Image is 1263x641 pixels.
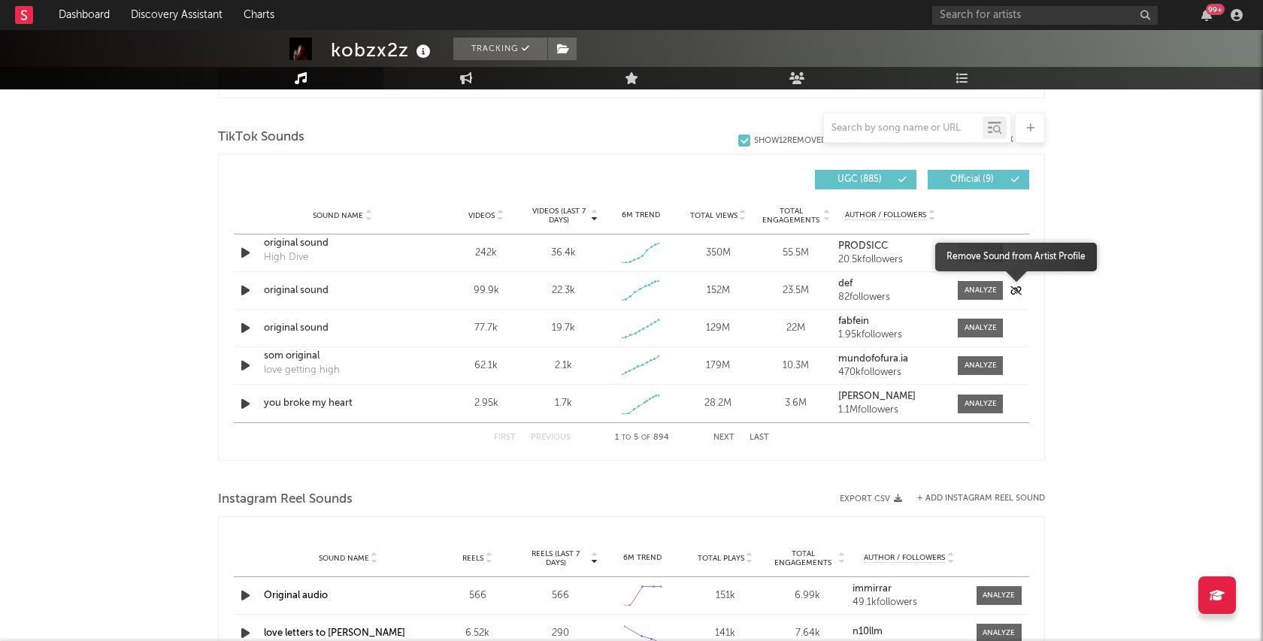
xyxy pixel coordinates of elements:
[928,170,1029,189] button: Official(9)
[622,434,631,441] span: to
[902,494,1045,503] div: + Add Instagram Reel Sound
[601,429,683,447] div: 1 5 894
[313,211,363,220] span: Sound Name
[771,626,846,641] div: 7.64k
[761,321,831,336] div: 22M
[824,122,983,135] input: Search by song name or URL
[937,175,1007,184] span: Official ( 9 )
[688,626,763,641] div: 141k
[683,321,753,336] div: 129M
[688,588,763,603] div: 151k
[331,38,435,62] div: kobzx2z
[932,6,1158,25] input: Search for artists
[531,434,571,442] button: Previous
[713,434,734,442] button: Next
[838,241,888,251] strong: PRODSICC
[838,392,943,402] a: [PERSON_NAME]
[840,494,902,503] button: Export CSV
[451,396,521,411] div: 2.95k
[683,358,753,373] div: 179M
[529,207,589,225] span: Videos (last 7 days)
[838,354,908,364] strong: mundofofura.ia
[522,549,589,567] span: Reels (last 7 days)
[761,207,822,225] span: Total Engagements
[522,626,598,641] div: 290
[264,363,340,378] div: love getting high
[838,367,943,378] div: 470k followers
[838,279,853,289] strong: def
[683,283,753,298] div: 152M
[683,246,753,261] div: 350M
[451,283,521,298] div: 99.9k
[1206,4,1225,15] div: 99 +
[451,358,521,373] div: 62.1k
[606,210,676,221] div: 6M Trend
[440,626,515,641] div: 6.52k
[453,38,547,60] button: Tracking
[552,283,575,298] div: 22.3k
[1201,9,1212,21] button: 99+
[761,283,831,298] div: 23.5M
[838,354,943,364] a: mundofofura.ia
[690,211,738,220] span: Total Views
[825,175,894,184] span: UGC ( 885 )
[853,627,883,636] strong: n10llm
[552,321,575,336] div: 19.7k
[864,553,945,563] span: Author / Followers
[264,236,421,251] a: original sound
[264,283,421,298] a: original sound
[917,494,1045,503] button: + Add Instagram Reel Sound
[838,292,943,303] div: 82 followers
[683,396,753,411] div: 28.2M
[838,279,943,289] a: def
[838,316,869,326] strong: fabfein
[838,255,943,265] div: 20.5k followers
[838,330,943,340] div: 1.95k followers
[468,211,495,220] span: Videos
[698,554,744,563] span: Total Plays
[853,584,965,594] a: immirrar
[853,627,965,637] a: n10llm
[264,396,421,411] a: you broke my heart
[494,434,516,442] button: First
[838,316,943,327] a: fabfein
[522,588,598,603] div: 566
[838,405,943,416] div: 1.1M followers
[761,358,831,373] div: 10.3M
[555,358,572,373] div: 2.1k
[264,628,405,638] a: love letters to [PERSON_NAME]
[838,241,943,252] a: PRODSICC
[750,434,769,442] button: Last
[440,588,515,603] div: 566
[555,396,572,411] div: 1.7k
[451,246,521,261] div: 242k
[845,210,926,220] span: Author / Followers
[771,588,846,603] div: 6.99k
[264,250,308,265] div: High Dive
[551,246,576,261] div: 36.4k
[815,170,916,189] button: UGC(885)
[264,349,421,364] a: som original
[605,552,680,564] div: 6M Trend
[462,554,483,563] span: Reels
[838,392,916,401] strong: [PERSON_NAME]
[853,584,892,594] strong: immirrar
[451,321,521,336] div: 77.7k
[761,246,831,261] div: 55.5M
[641,434,650,441] span: of
[853,597,965,608] div: 49.1k followers
[264,321,421,336] a: original sound
[264,591,328,600] a: Original audio
[771,549,837,567] span: Total Engagements
[761,396,831,411] div: 3.6M
[319,554,369,563] span: Sound Name
[218,491,353,509] span: Instagram Reel Sounds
